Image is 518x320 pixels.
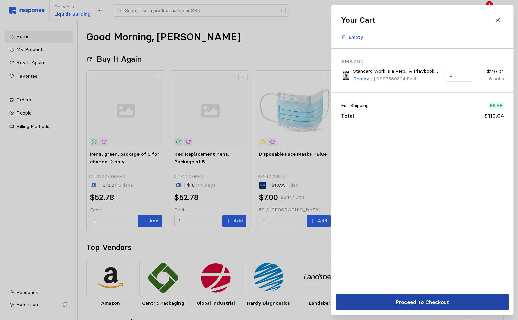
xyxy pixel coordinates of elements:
h2: Your Cart [341,15,375,26]
input: Qty [449,69,468,81]
span: | 0997560304 [373,76,405,82]
img: 51yJlOC5S9L._SY445_SX342_ControlCacheEqualizer_.jpg [341,71,351,80]
p: $110.04 [477,68,504,75]
p: Total [341,111,354,120]
p: Proceed to Checkout [395,298,449,306]
p: 6 units [477,75,504,83]
button: Empty [337,31,367,44]
span: | Each [405,76,417,82]
p: Free [490,102,503,109]
p: Empty [349,34,363,41]
p: Est. Shipping [341,102,369,109]
p: Amazon [341,58,504,65]
p: $110.04 [484,111,504,120]
button: Remove [353,75,372,83]
a: Standard Work is a Verb:: A Playbook for LEAN Manufacturing [353,67,441,75]
button: Proceed to Checkout [336,294,509,310]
